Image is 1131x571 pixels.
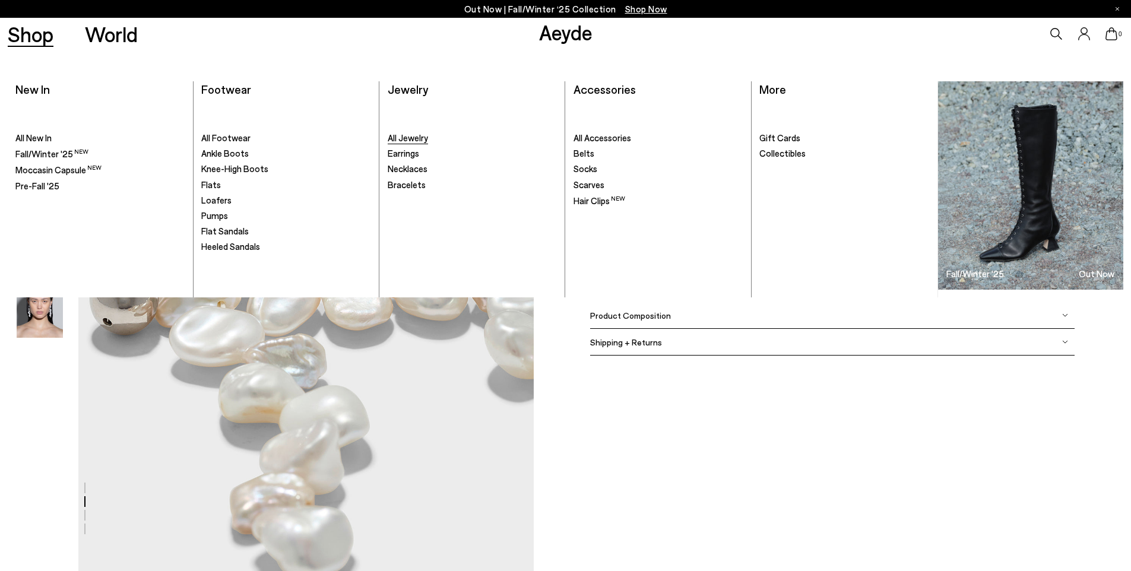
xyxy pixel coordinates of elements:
a: Moccasin Capsule [15,164,185,176]
a: Ankle Boots [201,148,371,160]
a: Collectibles [759,148,930,160]
a: Footwear [201,82,251,96]
a: World [85,24,138,45]
span: Ankle Boots [201,148,249,158]
a: Pre-Fall '25 [15,180,185,192]
span: Bracelets [388,179,426,190]
span: Collectibles [759,148,806,158]
a: Earrings [388,148,557,160]
p: Out Now | Fall/Winter ‘25 Collection [464,2,667,17]
span: All Jewelry [388,132,428,143]
span: Hair Clips [574,195,625,206]
a: Bracelets [388,179,557,191]
a: 0 [1105,27,1117,40]
span: Pumps [201,210,228,221]
a: Accessories [574,82,636,96]
a: Aeyde [539,20,593,45]
span: All Accessories [574,132,631,143]
span: Scarves [574,179,604,190]
img: Rudi Pearl and Palladium-Plated Drop Earrings - Image 4 [17,275,63,338]
a: All Accessories [574,132,743,144]
h3: Out Now [1079,269,1114,278]
a: Flats [201,179,371,191]
a: New In [15,82,50,96]
span: All Footwear [201,132,251,143]
a: Heeled Sandals [201,241,371,253]
img: svg%3E [1062,339,1068,345]
a: All Footwear [201,132,371,144]
a: Knee-High Boots [201,163,371,175]
a: Gift Cards [759,132,930,144]
a: All New In [15,132,185,144]
a: Necklaces [388,163,557,175]
span: Moccasin Capsule [15,164,102,175]
span: Navigate to /collections/new-in [625,4,667,14]
a: Scarves [574,179,743,191]
span: Flat Sandals [201,226,249,236]
span: Socks [574,163,597,174]
span: Heeled Sandals [201,241,260,252]
a: Pumps [201,210,371,222]
a: Fall/Winter '25 [15,148,185,160]
span: Earrings [388,148,419,158]
span: Knee-High Boots [201,163,268,174]
span: Fall/Winter '25 [15,148,88,159]
a: Socks [574,163,743,175]
a: All Jewelry [388,132,557,144]
span: Necklaces [388,163,427,174]
img: Group_1295_900x.jpg [938,81,1123,290]
a: More [759,82,786,96]
a: Shop [8,24,53,45]
a: Fall/Winter '25 Out Now [938,81,1123,290]
a: Flat Sandals [201,226,371,237]
span: Shipping + Returns [590,337,662,347]
span: Belts [574,148,594,158]
a: Hair Clips [574,195,743,207]
span: 0 [1117,31,1123,37]
a: Loafers [201,195,371,207]
img: svg%3E [1062,312,1068,318]
span: Product Composition [590,310,671,321]
span: Loafers [201,195,232,205]
a: Belts [574,148,743,160]
span: Flats [201,179,221,190]
span: Gift Cards [759,132,800,143]
h3: Fall/Winter '25 [946,269,1004,278]
span: All New In [15,132,52,143]
span: Pre-Fall '25 [15,180,59,191]
a: Jewelry [388,82,428,96]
